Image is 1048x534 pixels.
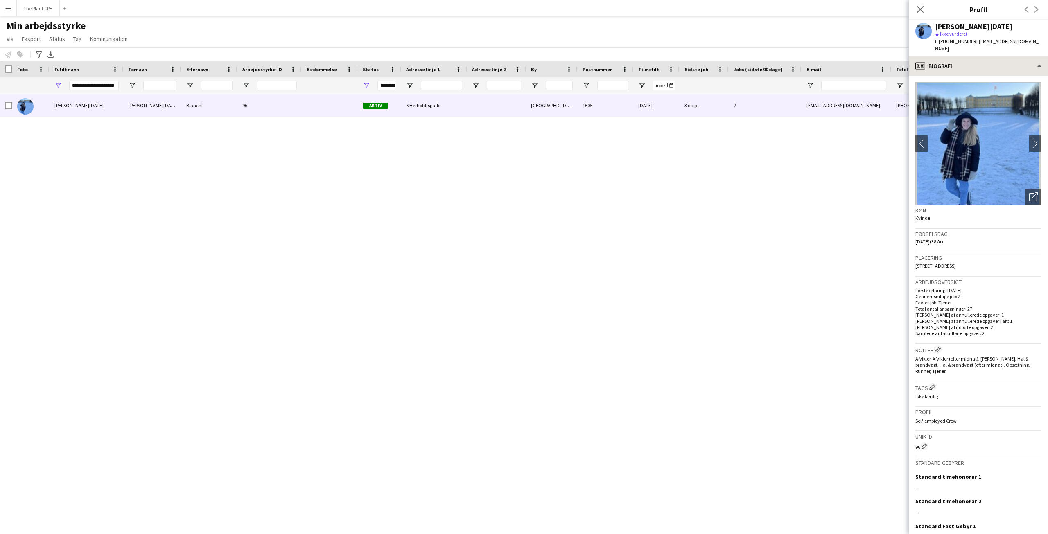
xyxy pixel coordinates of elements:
span: Min arbejdsstyrke [7,20,86,32]
span: E-mail [806,66,821,72]
a: Status [46,34,68,44]
div: 1605 [578,94,633,117]
span: Bedømmelse [307,66,337,72]
span: Adresse linje 1 [406,66,440,72]
p: Ikke færdig [915,393,1041,399]
button: The Plant CPH [17,0,60,16]
button: Åbn Filtermenu [129,82,136,89]
span: Sidste job [684,66,708,72]
a: Vis [3,34,17,44]
button: Åbn Filtermenu [583,82,590,89]
button: Åbn Filtermenu [242,82,250,89]
p: Favoritjob: Tjener [915,300,1041,306]
h3: Profil [909,4,1048,15]
div: [DATE] [633,94,680,117]
input: Adresse linje 1 Filter Input [421,81,462,90]
h3: Køn [915,207,1041,214]
p: Samlede antal udførte opgaver: 2 [915,330,1041,336]
button: Åbn Filtermenu [186,82,194,89]
h3: Fødselsdag [915,230,1041,238]
p: Første erfaring: [DATE] [915,287,1041,293]
button: Åbn Filtermenu [806,82,814,89]
span: Telefon [896,66,915,72]
input: Postnummer Filter Input [597,81,628,90]
div: 3 dage [680,94,729,117]
div: Åbn foto pop-in [1025,189,1041,205]
div: Bianchi [181,94,237,117]
span: Eksport [22,35,41,43]
h3: Standard timehonorar 2 [915,498,981,505]
app-action-btn: Avancerede filtre [34,50,44,59]
span: Postnummer [583,66,612,72]
h3: Roller [915,345,1041,354]
input: Efternavn Filter Input [201,81,233,90]
span: [DATE] (38 år) [915,239,943,245]
input: Adresse linje 2 Filter Input [487,81,521,90]
span: t. [PHONE_NUMBER] [935,38,978,44]
app-action-btn: Eksporter XLSX [46,50,56,59]
input: Fornavn Filter Input [143,81,176,90]
h3: Standard timehonorar 1 [915,473,981,480]
span: Fornavn [129,66,147,72]
button: Åbn Filtermenu [531,82,538,89]
span: Efternavn [186,66,208,72]
div: 2 [729,94,802,117]
span: Arbejdsstyrke-ID [242,66,282,72]
span: Fuldt navn [54,66,79,72]
div: [GEOGRAPHIC_DATA] [526,94,578,117]
p: [PERSON_NAME] af annullerede opgaver: 1 [915,312,1041,318]
span: Afvikler, Afvikler (efter midnat), [PERSON_NAME], Hal & brandvagt, Hal & brandvagt (efter midnat)... [915,356,1030,374]
a: Eksport [18,34,44,44]
button: Åbn Filtermenu [472,82,479,89]
p: [PERSON_NAME] af udførte opgaver: 2 [915,324,1041,330]
p: [PERSON_NAME] af annullerede opgaver i alt: 1 [915,318,1041,324]
div: 6 Herholdtsgade [401,94,467,117]
span: | [EMAIL_ADDRESS][DOMAIN_NAME] [935,38,1039,52]
a: Kommunikation [87,34,131,44]
div: [PERSON_NAME][DATE] [124,94,181,117]
p: Self-employed Crew [915,418,1041,424]
div: -- [915,484,1041,491]
button: Åbn Filtermenu [54,82,62,89]
h3: Placering [915,254,1041,261]
div: 96 [915,442,1041,450]
input: Fuldt navn Filter Input [69,81,119,90]
button: Åbn Filtermenu [896,82,903,89]
button: Åbn Filtermenu [638,82,646,89]
p: Total antal ansøgninger: 27 [915,306,1041,312]
span: [PERSON_NAME][DATE] [54,102,104,108]
span: Kommunikation [90,35,128,43]
span: Status [49,35,65,43]
span: Foto [17,66,28,72]
span: Ikke vurderet [940,31,967,37]
span: Tilmeldt [638,66,659,72]
h3: Standard Fast Gebyr 1 [915,523,976,530]
span: Aktiv [363,103,388,109]
span: Status [363,66,379,72]
button: Åbn Filtermenu [406,82,413,89]
p: Gennemsnitlige job: 2 [915,293,1041,300]
div: [EMAIL_ADDRESS][DOMAIN_NAME] [802,94,891,117]
span: [STREET_ADDRESS] [915,263,956,269]
h3: Standard gebyrer [915,459,1041,466]
input: Arbejdsstyrke-ID Filter Input [257,81,297,90]
span: Adresse linje 2 [472,66,506,72]
span: Kvinde [915,215,930,221]
div: Biografi [909,56,1048,76]
span: Tag [73,35,82,43]
input: Tilmeldt Filter Input [653,81,675,90]
h3: Unik ID [915,433,1041,440]
h3: Tags [915,383,1041,392]
div: [PHONE_NUMBER] [891,94,936,117]
span: Jobs (sidste 90 dage) [734,66,783,72]
img: Valeria Lucia Bianchi [17,98,34,115]
span: Vis [7,35,14,43]
h3: Arbejdsoversigt [915,278,1041,286]
span: By [531,66,537,72]
div: 96 [237,94,302,117]
input: E-mail Filter Input [821,81,886,90]
img: Mandskabs avatar eller foto [915,82,1041,205]
div: [PERSON_NAME][DATE] [935,23,1012,30]
button: Åbn Filtermenu [363,82,370,89]
input: By Filter Input [546,81,573,90]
